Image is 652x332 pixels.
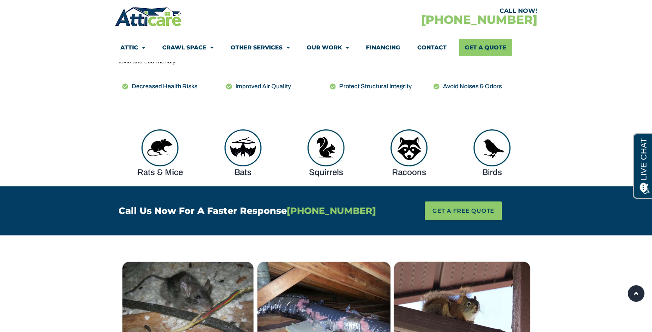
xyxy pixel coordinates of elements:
span: Avoid Noises & Odors [441,81,502,91]
a: Contact [417,39,447,56]
span: [PHONE_NUMBER] [287,205,376,216]
a: Get A Quote [459,39,512,56]
h4: Birds [454,167,530,179]
h4: Rats & Mice [122,167,198,179]
span: Improved Air Quality [234,81,291,91]
a: Attic [120,39,145,56]
a: Financing [366,39,400,56]
span: Protect Structural Integrity [337,81,412,91]
a: GET A FREE QUOTE [425,201,502,220]
h4: Racoons [371,167,447,179]
h4: Squirrels [288,167,364,179]
a: Crawl Space [162,39,214,56]
a: Our Work [307,39,349,56]
h4: Bats [205,167,281,179]
h4: Call Us Now For A Faster Response [118,206,386,215]
span: Opens a chat window [18,6,61,15]
a: Other Services [231,39,290,56]
span: Decreased Health Risks [130,81,197,91]
span: GET A FREE QUOTE [432,205,494,217]
div: CALL NOW! [326,8,537,14]
nav: Menu [120,39,532,56]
